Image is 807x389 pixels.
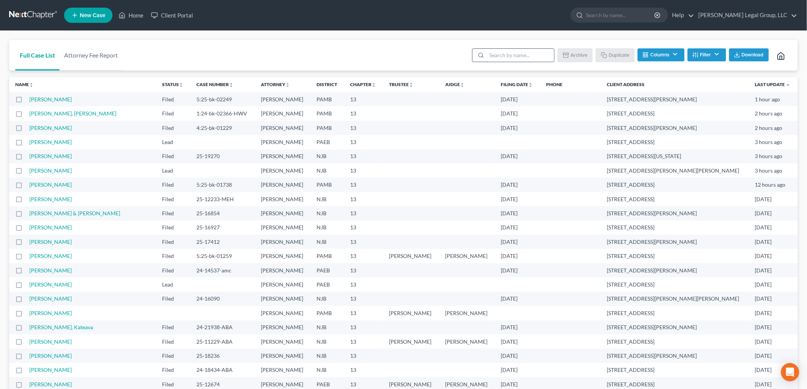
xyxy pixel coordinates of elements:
[601,263,749,277] td: [STREET_ADDRESS][PERSON_NAME]
[495,349,540,363] td: [DATE]
[344,335,383,349] td: 13
[310,206,344,220] td: NJB
[729,48,769,61] button: Download
[749,363,798,377] td: [DATE]
[310,178,344,192] td: PAMB
[501,82,533,87] a: Filing Dateunfold_more
[389,82,414,87] a: Trusteeunfold_more
[255,92,310,106] td: [PERSON_NAME]
[29,310,72,316] a: [PERSON_NAME]
[29,167,72,174] a: [PERSON_NAME]
[255,121,310,135] td: [PERSON_NAME]
[601,77,749,92] th: Client Address
[255,178,310,192] td: [PERSON_NAME]
[601,363,749,377] td: [STREET_ADDRESS]
[190,221,255,235] td: 25-16927
[190,235,255,249] td: 25-17412
[190,292,255,306] td: 24-16090
[255,163,310,178] td: [PERSON_NAME]
[755,82,791,87] a: Last Update expand_more
[196,82,233,87] a: Case Numberunfold_more
[495,192,540,206] td: [DATE]
[495,235,540,249] td: [DATE]
[15,40,59,70] a: Full Case List
[156,178,190,192] td: Filed
[344,178,383,192] td: 13
[601,320,749,335] td: [STREET_ADDRESS][PERSON_NAME]
[601,335,749,349] td: [STREET_ADDRESS]
[749,178,798,192] td: 12 hours ago
[156,221,190,235] td: Filed
[59,40,122,70] a: Attorney Fee Report
[285,83,290,87] i: unfold_more
[344,135,383,149] td: 13
[495,92,540,106] td: [DATE]
[80,13,105,18] span: New Case
[229,83,233,87] i: unfold_more
[601,249,749,263] td: [STREET_ADDRESS]
[383,249,439,263] td: [PERSON_NAME]
[344,163,383,178] td: 13
[439,306,495,320] td: [PERSON_NAME]
[29,210,120,216] a: [PERSON_NAME] & [PERSON_NAME]
[310,163,344,178] td: NJB
[310,221,344,235] td: NJB
[749,106,798,120] td: 2 hours ago
[310,92,344,106] td: PAMB
[445,82,465,87] a: Judgeunfold_more
[495,221,540,235] td: [DATE]
[310,192,344,206] td: NJB
[190,349,255,363] td: 25-18236
[310,349,344,363] td: NJB
[147,8,197,22] a: Client Portal
[749,249,798,263] td: [DATE]
[255,135,310,149] td: [PERSON_NAME]
[749,320,798,335] td: [DATE]
[749,235,798,249] td: [DATE]
[749,206,798,220] td: [DATE]
[742,52,764,58] span: Download
[601,206,749,220] td: [STREET_ADDRESS][PERSON_NAME]
[344,306,383,320] td: 13
[344,92,383,106] td: 13
[156,249,190,263] td: Filed
[255,363,310,377] td: [PERSON_NAME]
[495,320,540,335] td: [DATE]
[786,83,791,87] i: expand_more
[749,149,798,163] td: 3 hours ago
[190,335,255,349] td: 25-11229-ABA
[601,92,749,106] td: [STREET_ADDRESS][PERSON_NAME]
[495,178,540,192] td: [DATE]
[371,83,376,87] i: unfold_more
[495,206,540,220] td: [DATE]
[255,221,310,235] td: [PERSON_NAME]
[495,292,540,306] td: [DATE]
[261,82,290,87] a: Attorneyunfold_more
[29,96,72,102] a: [PERSON_NAME]
[162,82,183,87] a: Statusunfold_more
[255,192,310,206] td: [PERSON_NAME]
[156,206,190,220] td: Filed
[601,121,749,135] td: [STREET_ADDRESS][PERSON_NAME]
[409,83,414,87] i: unfold_more
[495,106,540,120] td: [DATE]
[638,48,684,61] button: Columns
[156,163,190,178] td: Lead
[344,121,383,135] td: 13
[310,335,344,349] td: NJB
[749,335,798,349] td: [DATE]
[255,349,310,363] td: [PERSON_NAME]
[190,263,255,277] td: 24-14537-amc
[255,306,310,320] td: [PERSON_NAME]
[29,267,72,274] a: [PERSON_NAME]
[344,320,383,335] td: 13
[310,277,344,291] td: PAEB
[439,249,495,263] td: [PERSON_NAME]
[190,363,255,377] td: 24-18434-ABA
[749,135,798,149] td: 3 hours ago
[749,121,798,135] td: 2 hours ago
[495,149,540,163] td: [DATE]
[601,221,749,235] td: [STREET_ADDRESS]
[190,249,255,263] td: 5:25-bk-01259
[29,110,116,117] a: [PERSON_NAME], [PERSON_NAME]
